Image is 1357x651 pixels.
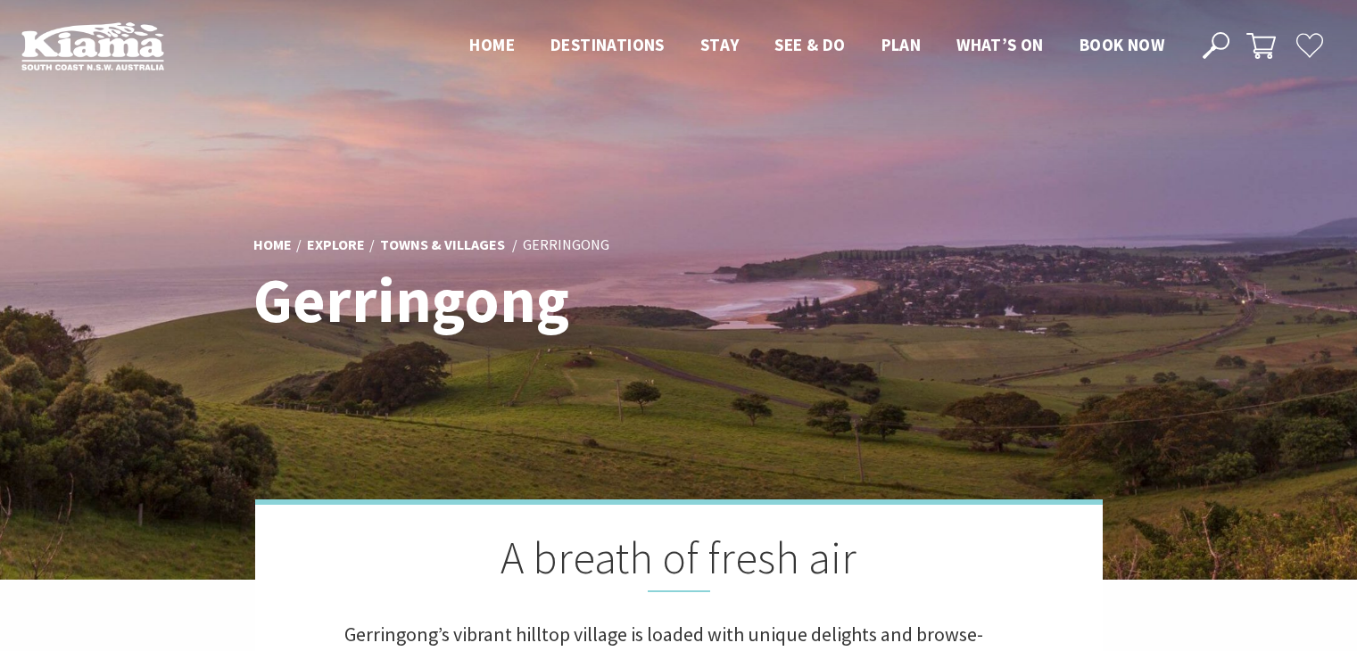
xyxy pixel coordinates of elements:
[523,234,609,257] li: Gerringong
[550,34,665,55] span: Destinations
[344,532,1014,592] h2: A breath of fresh air
[774,34,845,55] span: See & Do
[253,266,757,334] h1: Gerringong
[21,21,164,70] img: Kiama Logo
[253,235,292,255] a: Home
[380,235,505,255] a: Towns & Villages
[451,31,1182,61] nav: Main Menu
[469,34,515,55] span: Home
[307,235,365,255] a: Explore
[956,34,1044,55] span: What’s On
[1080,34,1164,55] span: Book now
[700,34,740,55] span: Stay
[881,34,922,55] span: Plan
